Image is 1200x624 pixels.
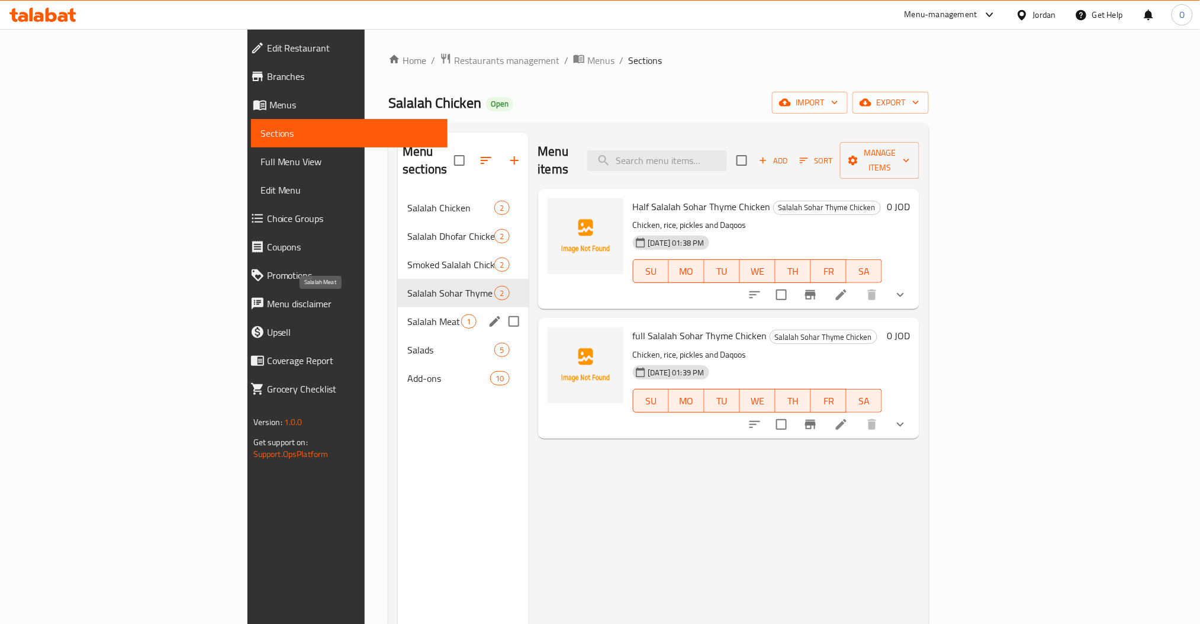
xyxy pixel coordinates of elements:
a: Edit Restaurant [241,34,448,62]
button: TU [704,389,740,413]
button: SA [847,259,882,283]
span: Sections [260,126,439,140]
a: Promotions [241,261,448,290]
h6: 0 JOD [887,198,910,215]
span: MO [674,393,700,410]
button: Sort [797,152,835,170]
a: Edit Menu [251,176,448,204]
span: Sort [800,154,832,168]
div: Salalah Meat1edit [398,307,528,336]
span: Half Salalah Sohar Thyme Chicken [633,198,771,215]
span: FR [816,263,842,280]
span: 2 [495,202,509,214]
button: show more [886,410,915,439]
span: SA [851,263,877,280]
a: Edit menu item [834,417,848,432]
div: Menu-management [905,8,977,22]
a: Menus [573,53,615,68]
div: Add-ons [407,371,490,385]
span: Salalah Dhofar Chicken [407,229,494,243]
span: Select section [729,148,754,173]
button: edit [486,313,504,330]
span: Coupons [267,240,439,254]
button: SA [847,389,882,413]
svg: Show Choices [893,288,908,302]
img: full Salalah Sohar Thyme Chicken [548,327,623,403]
button: export [852,92,929,114]
span: export [862,95,919,110]
button: TH [776,259,811,283]
div: Jordan [1033,8,1056,21]
span: WE [745,393,771,410]
span: full Salalah Sohar Thyme Chicken [633,327,767,345]
span: MO [674,263,700,280]
button: sort-choices [741,410,769,439]
a: Grocery Checklist [241,375,448,403]
span: Get support on: [253,435,308,450]
button: show more [886,281,915,309]
button: Manage items [840,142,919,179]
a: Choice Groups [241,204,448,233]
span: Edit Menu [260,183,439,197]
div: items [494,258,509,272]
span: WE [745,263,771,280]
div: Salalah Sohar Thyme Chicken2 [398,279,528,307]
span: Open [486,99,513,109]
div: Salalah Chicken2 [398,194,528,222]
span: Grocery Checklist [267,382,439,396]
span: Salalah Chicken [407,201,494,215]
li: / [619,53,623,67]
input: search [587,150,727,171]
span: Edit Restaurant [267,41,439,55]
span: 5 [495,345,509,356]
span: import [781,95,838,110]
span: Menu disclaimer [267,297,439,311]
div: Open [486,97,513,111]
span: SU [638,263,664,280]
span: 2 [495,231,509,242]
span: Salalah Sohar Thyme Chicken [770,330,877,344]
span: SA [851,393,877,410]
span: Version: [253,414,282,430]
button: Branch-specific-item [796,410,825,439]
li: / [564,53,568,67]
a: Restaurants management [440,53,559,68]
div: items [494,201,509,215]
span: FR [816,393,842,410]
span: Menus [269,98,439,112]
span: Select to update [769,282,794,307]
button: MO [669,389,704,413]
button: TU [704,259,740,283]
a: Sections [251,119,448,147]
button: delete [858,410,886,439]
div: items [461,314,476,329]
span: Salalah Meat [407,314,461,329]
div: items [490,371,509,385]
img: Half Salalah Sohar Thyme Chicken [548,198,623,274]
div: items [494,286,509,300]
div: Add-ons10 [398,364,528,393]
span: Upsell [267,325,439,339]
span: TH [780,393,806,410]
button: Branch-specific-item [796,281,825,309]
span: 10 [491,373,509,384]
span: Sort sections [472,146,500,175]
button: import [772,92,848,114]
span: Manage items [850,146,910,175]
button: Add [754,152,792,170]
span: SU [638,393,664,410]
div: Salads [407,343,494,357]
a: Upsell [241,318,448,346]
p: Chicken, rice, pickles and Daqoos [633,348,883,362]
span: Sections [628,53,662,67]
a: Branches [241,62,448,91]
button: SU [633,389,669,413]
button: FR [811,259,847,283]
span: Restaurants management [454,53,559,67]
button: delete [858,281,886,309]
a: Coupons [241,233,448,261]
nav: breadcrumb [388,53,929,68]
div: Smoked Salalah Chicken2 [398,250,528,279]
span: [DATE] 01:38 PM [644,237,709,249]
